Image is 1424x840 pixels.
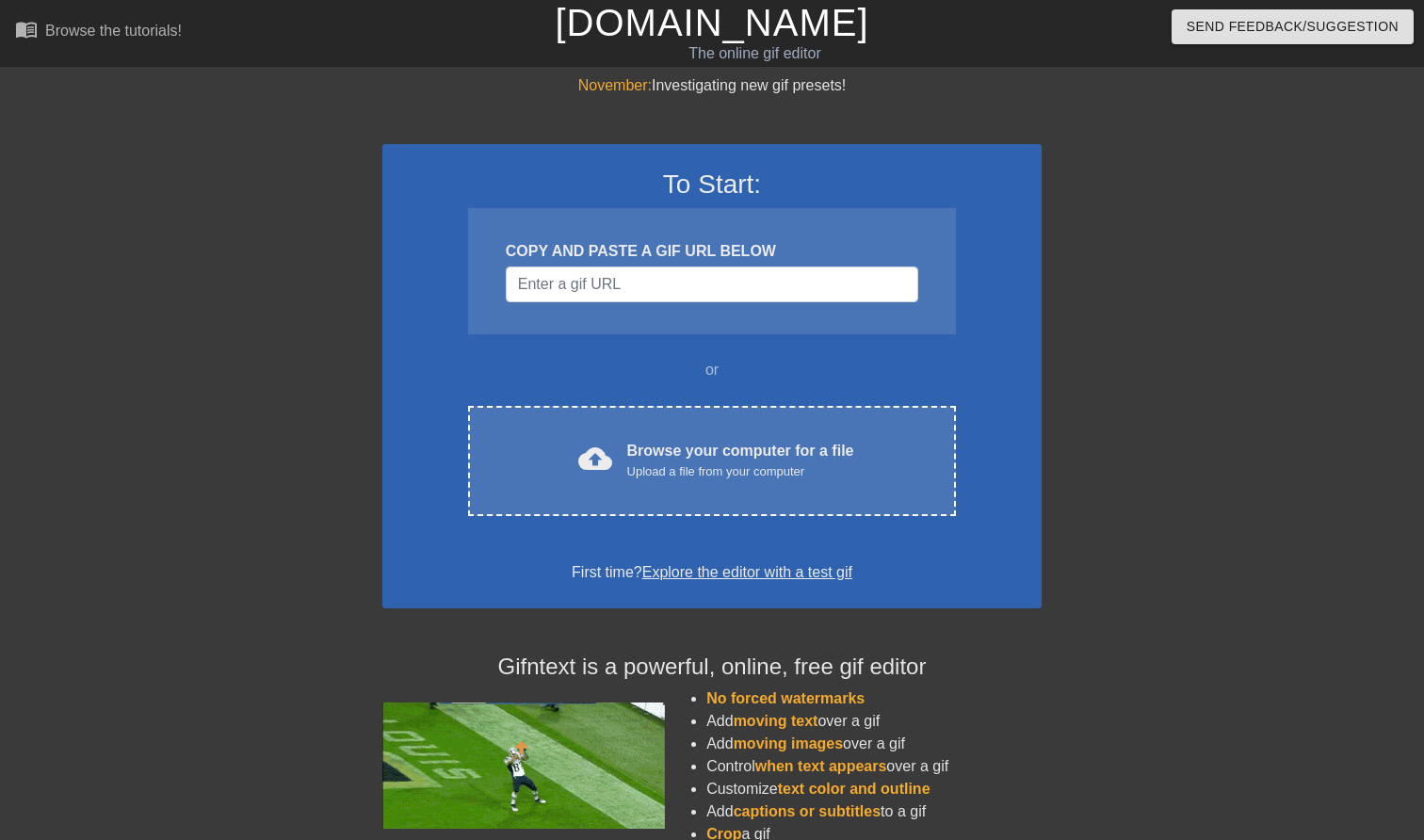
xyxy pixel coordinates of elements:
[45,23,182,39] div: Browse the tutorials!
[484,42,1026,65] div: The online gif editor
[578,77,652,93] span: November:
[734,803,881,819] span: captions or subtitles
[1172,9,1414,44] button: Send Feedback/Suggestion
[1187,15,1399,39] span: Send Feedback/Suggestion
[506,240,918,263] div: COPY AND PASTE A GIF URL BELOW
[755,758,887,774] span: when text appears
[382,74,1042,97] div: Investigating new gif presets!
[627,462,854,481] div: Upload a file from your computer
[578,442,612,476] span: cloud_upload
[706,733,1042,755] li: Add over a gif
[734,713,818,729] span: moving text
[15,18,182,47] a: Browse the tutorials!
[407,561,1017,584] div: First time?
[778,781,930,797] span: text color and outline
[382,654,1042,681] h4: Gifntext is a powerful, online, free gif editor
[706,710,1042,733] li: Add over a gif
[407,169,1017,201] h3: To Start:
[734,735,843,751] span: moving images
[706,755,1042,778] li: Control over a gif
[706,778,1042,800] li: Customize
[706,690,865,706] span: No forced watermarks
[506,267,918,302] input: Username
[555,2,868,43] a: [DOMAIN_NAME]
[627,440,854,481] div: Browse your computer for a file
[642,564,852,580] a: Explore the editor with a test gif
[431,359,993,381] div: or
[15,18,38,40] span: menu_book
[706,800,1042,823] li: Add to a gif
[382,703,665,829] img: football_small.gif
